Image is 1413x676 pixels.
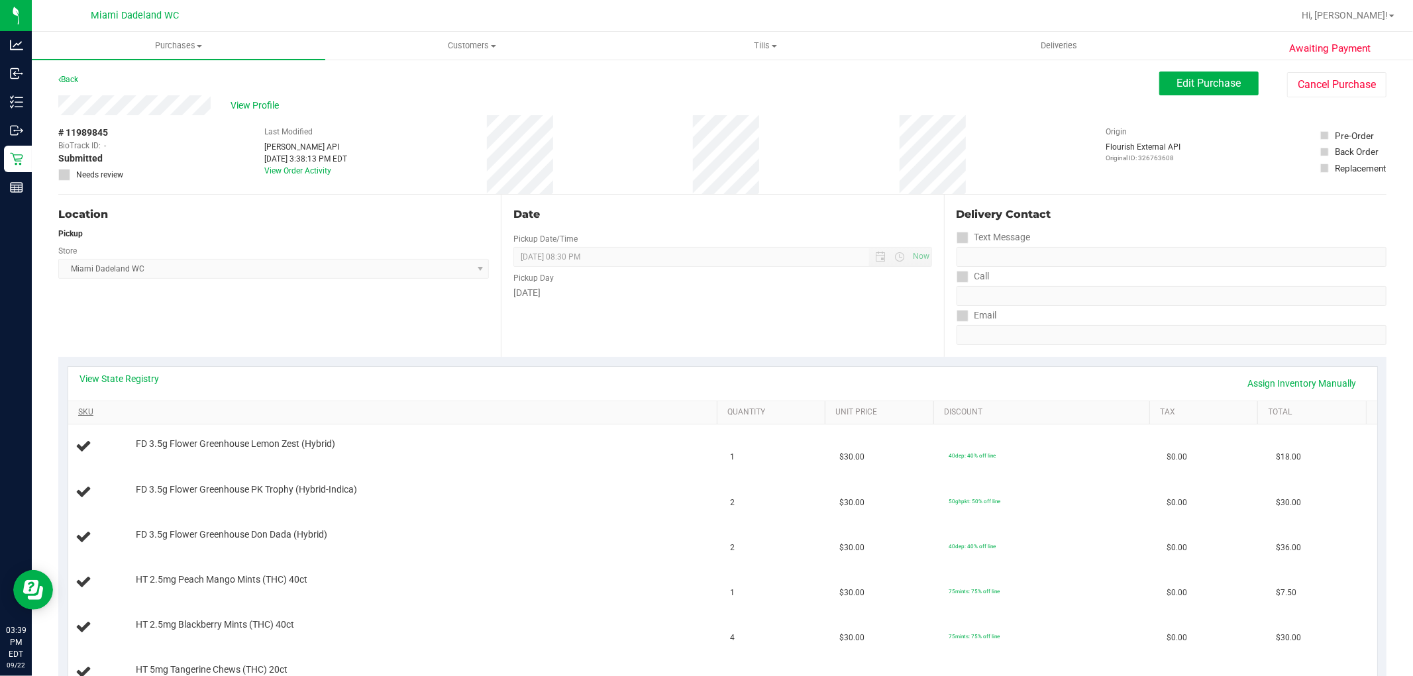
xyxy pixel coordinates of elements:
[1159,72,1259,95] button: Edit Purchase
[949,633,1000,640] span: 75mints: 75% off line
[1167,632,1187,644] span: $0.00
[104,140,106,152] span: -
[326,40,618,52] span: Customers
[80,372,160,385] a: View State Registry
[10,38,23,52] inline-svg: Analytics
[731,451,735,463] span: 1
[1276,542,1301,554] span: $36.00
[32,32,325,60] a: Purchases
[1167,451,1187,463] span: $0.00
[136,483,357,496] span: FD 3.5g Flower Greenhouse PK Trophy (Hybrid-Indica)
[957,247,1387,267] input: Format: (999) 999-9999
[949,452,996,459] span: 40dep: 40% off line
[10,67,23,80] inline-svg: Inbound
[839,632,864,644] span: $30.00
[1177,77,1241,89] span: Edit Purchase
[58,75,78,84] a: Back
[513,207,931,222] div: Date
[6,660,26,670] p: 09/22
[731,497,735,509] span: 2
[839,542,864,554] span: $30.00
[1276,451,1301,463] span: $18.00
[1335,162,1386,175] div: Replacement
[231,99,284,113] span: View Profile
[839,451,864,463] span: $30.00
[136,438,335,450] span: FD 3.5g Flower Greenhouse Lemon Zest (Hybrid)
[836,407,929,418] a: Unit Price
[76,169,123,181] span: Needs review
[10,181,23,194] inline-svg: Reports
[944,407,1145,418] a: Discount
[32,40,325,52] span: Purchases
[949,498,1000,505] span: 50ghpkt: 50% off line
[1289,41,1371,56] span: Awaiting Payment
[957,286,1387,306] input: Format: (999) 999-9999
[1335,129,1374,142] div: Pre-Order
[957,207,1387,222] div: Delivery Contact
[949,588,1000,595] span: 75mints: 75% off line
[513,286,931,300] div: [DATE]
[731,632,735,644] span: 4
[264,141,347,153] div: [PERSON_NAME] API
[58,152,103,166] span: Submitted
[1160,407,1253,418] a: Tax
[136,573,307,586] span: HT 2.5mg Peach Mango Mints (THC) 40ct
[1276,632,1301,644] span: $30.00
[1167,587,1187,599] span: $0.00
[949,543,996,550] span: 40dep: 40% off line
[1239,372,1365,395] a: Assign Inventory Manually
[58,140,101,152] span: BioTrack ID:
[1269,407,1361,418] a: Total
[1287,72,1387,97] button: Cancel Purchase
[731,542,735,554] span: 2
[58,245,77,257] label: Store
[1106,153,1180,163] p: Original ID: 326763608
[619,40,912,52] span: Tills
[957,306,997,325] label: Email
[727,407,820,418] a: Quantity
[136,663,288,676] span: HT 5mg Tangerine Chews (THC) 20ct
[731,587,735,599] span: 1
[10,95,23,109] inline-svg: Inventory
[912,32,1206,60] a: Deliveries
[264,166,331,175] a: View Order Activity
[513,233,578,245] label: Pickup Date/Time
[1023,40,1095,52] span: Deliveries
[1167,542,1187,554] span: $0.00
[13,570,53,610] iframe: Resource center
[1167,497,1187,509] span: $0.00
[58,229,83,238] strong: Pickup
[91,10,180,21] span: Miami Dadeland WC
[264,153,347,165] div: [DATE] 3:38:13 PM EDT
[839,497,864,509] span: $30.00
[513,272,554,284] label: Pickup Day
[58,207,489,222] div: Location
[325,32,619,60] a: Customers
[1335,145,1379,158] div: Back Order
[1302,10,1388,21] span: Hi, [PERSON_NAME]!
[6,624,26,660] p: 03:39 PM EDT
[1276,497,1301,509] span: $30.00
[10,124,23,137] inline-svg: Outbound
[957,267,990,286] label: Call
[10,152,23,166] inline-svg: Retail
[264,126,313,138] label: Last Modified
[1106,126,1127,138] label: Origin
[136,528,327,541] span: FD 3.5g Flower Greenhouse Don Dada (Hybrid)
[957,228,1031,247] label: Text Message
[78,407,712,418] a: SKU
[1276,587,1296,599] span: $7.50
[619,32,912,60] a: Tills
[58,126,108,140] span: # 11989845
[136,618,294,631] span: HT 2.5mg Blackberry Mints (THC) 40ct
[1106,141,1180,163] div: Flourish External API
[839,587,864,599] span: $30.00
